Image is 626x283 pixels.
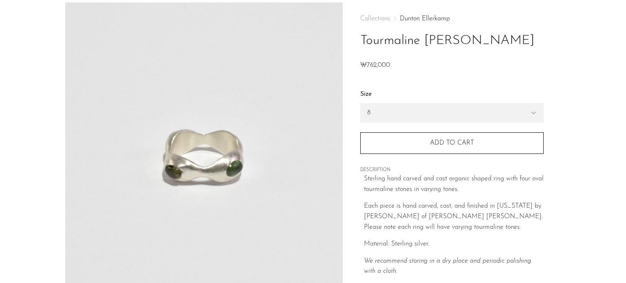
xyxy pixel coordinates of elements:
[364,201,544,233] p: Each piece is hand carved, cast, and finished in [US_STATE] by [PERSON_NAME] of [PERSON_NAME] [PE...
[360,132,544,154] button: Add to cart
[364,258,531,275] i: We recommend storing in a dry place and periodic polishing with a cloth.
[360,15,544,22] nav: Breadcrumbs
[364,174,544,195] p: Sterling hand carved and cast organic shaped ring with four oval tourmaline stones in varying tones.
[360,167,544,174] span: DESCRIPTION
[360,15,390,22] span: Collections
[400,15,450,22] a: Dunton Ellerkamp
[360,62,390,68] span: ₩762,000
[360,89,544,100] label: Size
[364,239,544,250] p: Material: Sterling silver.
[430,140,474,146] span: Add to cart
[360,31,544,51] h1: Tourmaline [PERSON_NAME]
